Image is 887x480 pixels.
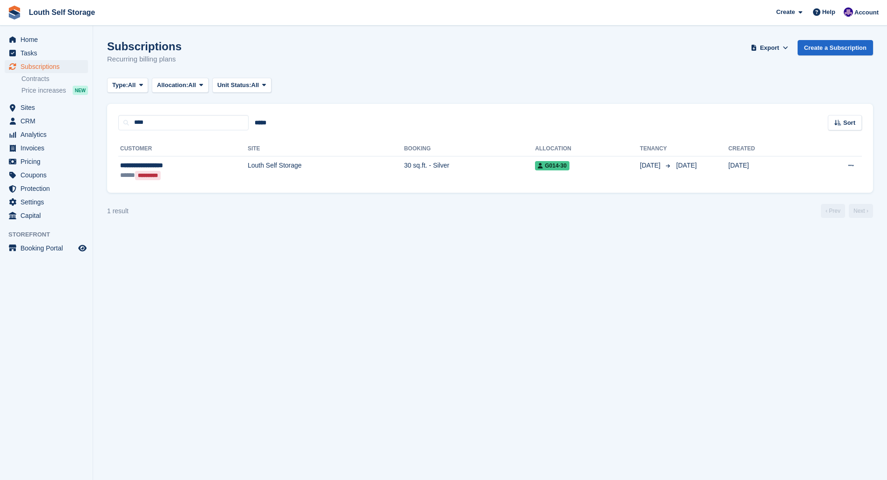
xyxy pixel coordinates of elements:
th: Tenancy [640,142,672,156]
a: Next [849,204,873,218]
span: Analytics [20,128,76,141]
span: Settings [20,196,76,209]
a: menu [5,209,88,222]
h1: Subscriptions [107,40,182,53]
span: [DATE] [640,161,662,170]
td: Louth Self Storage [248,156,404,185]
span: Capital [20,209,76,222]
a: menu [5,33,88,46]
button: Allocation: All [152,78,209,93]
span: Home [20,33,76,46]
div: 1 result [107,206,129,216]
span: G014-30 [535,161,569,170]
span: Pricing [20,155,76,168]
a: menu [5,60,88,73]
a: Preview store [77,243,88,254]
img: stora-icon-8386f47178a22dfd0bd8f6a31ec36ba5ce8667c1dd55bd0f319d3a0aa187defe.svg [7,6,21,20]
a: Previous [821,204,845,218]
a: Price increases NEW [21,85,88,95]
button: Unit Status: All [212,78,271,93]
span: Sort [843,118,855,128]
div: NEW [73,86,88,95]
td: 30 sq.ft. - Silver [404,156,535,185]
span: Sites [20,101,76,114]
a: menu [5,196,88,209]
a: menu [5,242,88,255]
a: Create a Subscription [798,40,873,55]
a: menu [5,47,88,60]
span: All [188,81,196,90]
span: Unit Status: [217,81,251,90]
a: menu [5,169,88,182]
span: [DATE] [676,162,697,169]
span: Tasks [20,47,76,60]
a: menu [5,128,88,141]
a: menu [5,115,88,128]
span: Invoices [20,142,76,155]
td: [DATE] [728,156,805,185]
span: Create [776,7,795,17]
span: Coupons [20,169,76,182]
a: menu [5,101,88,114]
span: Storefront [8,230,93,239]
span: Booking Portal [20,242,76,255]
a: menu [5,182,88,195]
th: Customer [118,142,248,156]
span: All [128,81,136,90]
button: Type: All [107,78,148,93]
p: Recurring billing plans [107,54,182,65]
span: CRM [20,115,76,128]
a: menu [5,142,88,155]
a: Louth Self Storage [25,5,99,20]
th: Allocation [535,142,640,156]
span: All [251,81,259,90]
span: Subscriptions [20,60,76,73]
span: Price increases [21,86,66,95]
button: Export [749,40,790,55]
a: Contracts [21,74,88,83]
span: Type: [112,81,128,90]
img: Matthew Frith [844,7,853,17]
span: Help [822,7,835,17]
span: Export [760,43,779,53]
th: Created [728,142,805,156]
nav: Page [819,204,875,218]
span: Account [854,8,879,17]
a: menu [5,155,88,168]
th: Booking [404,142,535,156]
span: Protection [20,182,76,195]
span: Allocation: [157,81,188,90]
th: Site [248,142,404,156]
